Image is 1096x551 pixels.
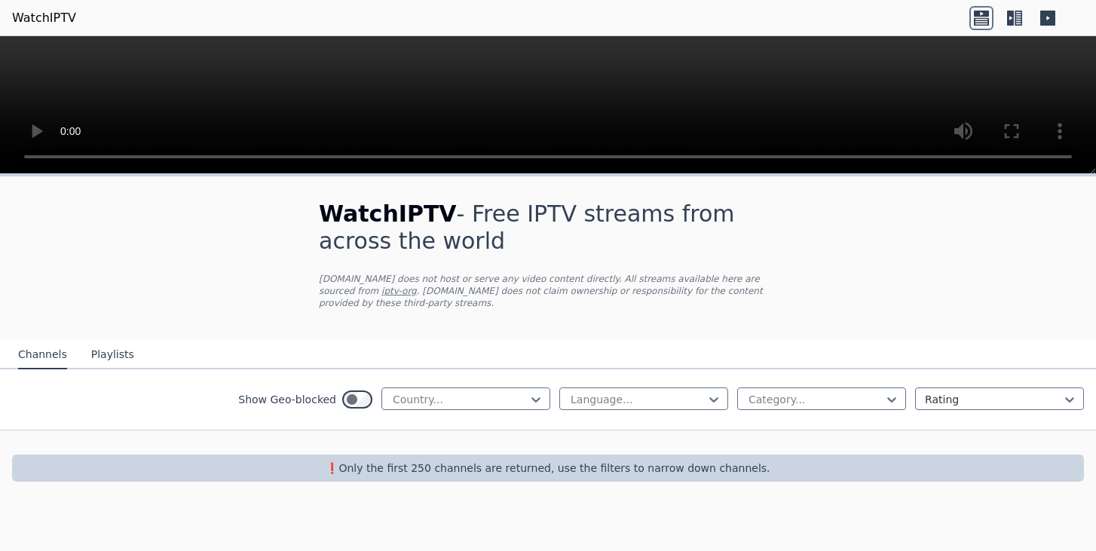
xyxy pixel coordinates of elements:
[12,9,76,27] a: WatchIPTV
[381,286,417,296] a: iptv-org
[91,341,134,369] button: Playlists
[238,392,336,407] label: Show Geo-blocked
[319,201,777,255] h1: - Free IPTV streams from across the world
[319,273,777,309] p: [DOMAIN_NAME] does not host or serve any video content directly. All streams available here are s...
[18,461,1078,476] p: ❗️Only the first 250 channels are returned, use the filters to narrow down channels.
[18,341,67,369] button: Channels
[319,201,457,227] span: WatchIPTV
